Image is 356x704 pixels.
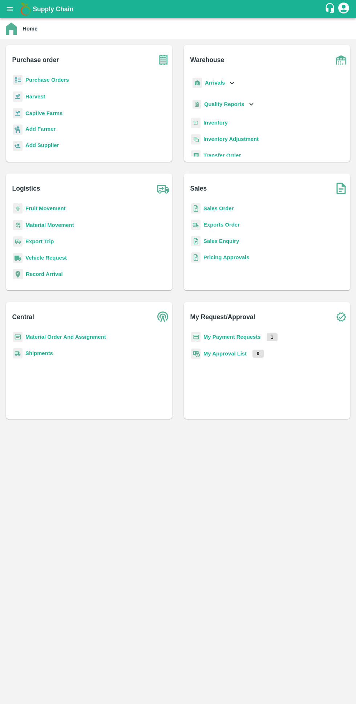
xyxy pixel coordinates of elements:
b: Purchase order [12,55,59,65]
img: centralMaterial [13,332,23,342]
img: warehouse [332,51,350,69]
a: Add Farmer [25,125,56,135]
b: Warehouse [190,55,224,65]
img: material [13,220,23,231]
b: Add Supplier [25,142,59,148]
b: Central [12,312,34,322]
img: delivery [13,236,23,247]
img: shipments [191,220,201,230]
img: shipments [13,348,23,359]
img: payment [191,332,201,342]
a: Exports Order [203,222,240,228]
img: recordArrival [13,269,23,279]
img: home [6,23,17,35]
p: 1 [267,333,278,341]
a: Sales Enquiry [203,238,239,244]
img: harvest [13,91,23,102]
a: Export Trip [25,239,54,244]
a: My Payment Requests [203,334,261,340]
a: Shipments [25,350,53,356]
button: open drawer [1,1,18,17]
b: Quality Reports [204,101,244,107]
img: whArrival [193,78,202,88]
b: Arrivals [205,80,225,86]
img: soSales [332,179,350,198]
p: 0 [252,350,264,358]
img: supplier [13,141,23,151]
b: Supply Chain [33,5,73,13]
div: Quality Reports [191,97,255,112]
img: logo [18,2,33,16]
a: Pricing Approvals [203,255,249,260]
img: sales [191,252,201,263]
b: Sales [190,183,207,194]
a: Purchase Orders [25,77,69,83]
img: harvest [13,108,23,119]
img: approval [191,348,201,359]
a: Material Movement [25,222,74,228]
img: farmer [13,125,23,135]
b: Logistics [12,183,40,194]
img: qualityReport [193,100,201,109]
img: fruit [13,203,23,214]
img: sales [191,236,201,247]
img: central [154,308,172,326]
div: account of current user [337,1,350,17]
a: Supply Chain [33,4,324,14]
img: check [332,308,350,326]
a: Record Arrival [26,271,63,277]
b: Home [23,26,37,32]
a: Inventory [203,120,228,126]
a: Vehicle Request [25,255,67,261]
b: Add Farmer [25,126,56,132]
div: Arrivals [191,75,236,91]
img: purchase [154,51,172,69]
img: reciept [13,75,23,85]
div: customer-support [324,3,337,16]
a: Harvest [25,94,45,99]
a: Captive Farms [25,110,62,116]
img: inventory [191,134,201,145]
a: Transfer Order [203,152,241,158]
img: sales [191,203,201,214]
a: Add Supplier [25,141,59,151]
b: My Request/Approval [190,312,255,322]
img: truck [154,179,172,198]
img: vehicle [13,253,23,263]
img: whTransfer [191,150,201,161]
a: Fruit Movement [25,205,66,211]
a: Sales Order [203,205,234,211]
a: Material Order And Assignment [25,334,106,340]
img: whInventory [191,118,201,128]
a: My Approval List [203,351,247,357]
a: Inventory Adjustment [203,136,259,142]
